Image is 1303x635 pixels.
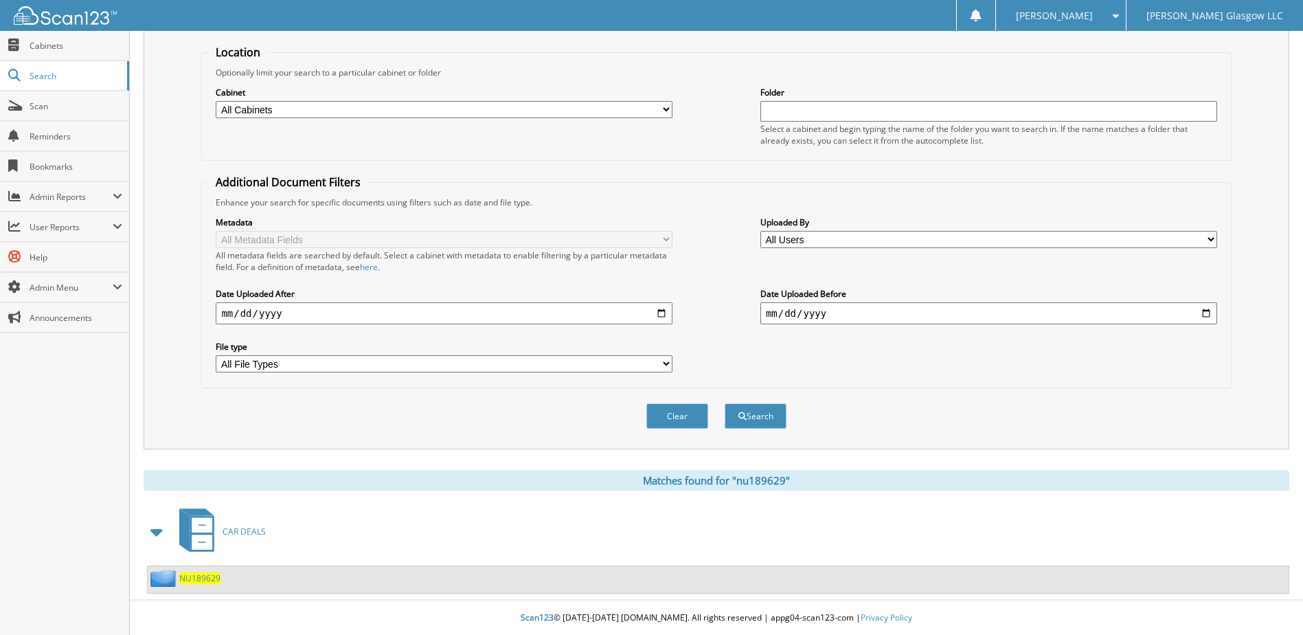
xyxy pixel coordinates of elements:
label: File type [216,341,672,353]
span: [PERSON_NAME] Glasgow LLC [1146,12,1283,20]
label: Cabinet [216,87,672,98]
div: Optionally limit your search to a particular cabinet or folder [209,67,1223,78]
span: Scan [30,100,122,112]
img: scan123-logo-white.svg [14,6,117,25]
span: Cabinets [30,40,122,52]
span: Admin Reports [30,191,113,203]
input: end [760,302,1217,324]
span: Search [30,70,120,82]
a: here [360,261,378,273]
span: CAR DEALS [223,526,266,537]
label: Date Uploaded After [216,288,672,300]
img: folder2.png [150,570,179,587]
span: Help [30,252,122,263]
span: Reminders [30,131,122,142]
div: Matches found for "nu189629" [144,470,1289,491]
div: Enhance your search for specific documents using filters such as date and file type. [209,197,1223,208]
div: Select a cabinet and begin typing the name of the folder you want to search in. If the name match... [760,123,1217,146]
span: Scan123 [521,612,554,623]
span: Announcements [30,312,122,324]
div: © [DATE]-[DATE] [DOMAIN_NAME]. All rights reserved | appg04-scan123-com | [130,601,1303,635]
label: Metadata [216,216,672,228]
button: Clear [646,403,708,429]
button: Search [725,403,786,429]
label: Uploaded By [760,216,1217,228]
label: Folder [760,87,1217,98]
iframe: Chat Widget [1234,569,1303,635]
a: NU189629 [179,572,220,584]
a: CAR DEALS [171,504,266,559]
span: Admin Menu [30,282,113,293]
span: Bookmarks [30,161,122,172]
span: [PERSON_NAME] [1016,12,1093,20]
input: start [216,302,672,324]
label: Date Uploaded Before [760,288,1217,300]
div: All metadata fields are searched by default. Select a cabinet with metadata to enable filtering b... [216,249,672,273]
legend: Additional Document Filters [209,175,367,190]
a: Privacy Policy [861,612,912,623]
legend: Location [209,45,267,60]
span: User Reports [30,221,113,233]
